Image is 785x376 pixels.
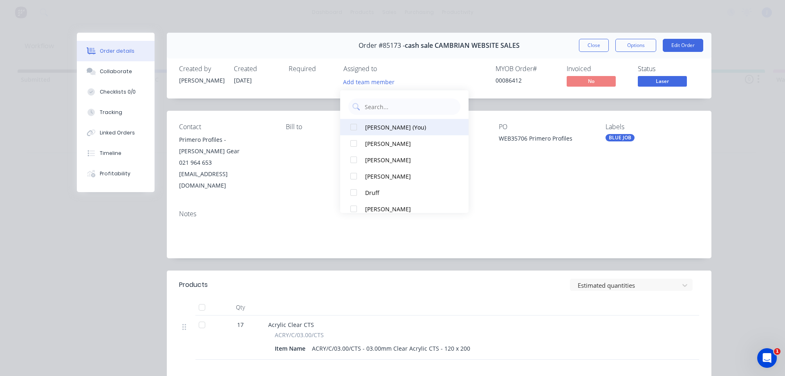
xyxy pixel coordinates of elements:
[234,65,279,73] div: Created
[340,184,469,201] button: Druff
[638,65,699,73] div: Status
[567,76,616,86] span: No
[179,157,273,168] div: 021 964 653
[359,42,405,49] span: Order #85173 -
[365,156,451,164] div: [PERSON_NAME]
[179,210,699,218] div: Notes
[77,61,155,82] button: Collaborate
[100,109,122,116] div: Tracking
[77,82,155,102] button: Checklists 0/0
[309,342,473,354] div: ACRY/C/03.00/CTS - 03.00mm Clear Acrylic CTS - 120 x 200
[179,123,273,131] div: Contact
[77,123,155,143] button: Linked Orders
[234,76,252,84] span: [DATE]
[100,68,132,75] div: Collaborate
[340,152,469,168] button: [PERSON_NAME]
[237,320,244,329] span: 17
[496,76,557,85] div: 00086412
[179,168,273,191] div: [EMAIL_ADDRESS][DOMAIN_NAME]
[365,172,451,181] div: [PERSON_NAME]
[339,76,399,87] button: Add team member
[268,321,314,329] span: Acrylic Clear CTS
[343,76,399,87] button: Add team member
[364,98,456,115] input: Search...
[757,348,777,368] iframe: Intercom live chat
[615,39,656,52] button: Options
[216,299,265,316] div: Qty
[496,65,557,73] div: MYOB Order #
[275,342,309,354] div: Item Name
[340,201,469,217] button: [PERSON_NAME]
[100,88,136,96] div: Checklists 0/0
[638,76,687,86] span: Laser
[179,65,224,73] div: Created by
[365,123,451,132] div: [PERSON_NAME] (You)
[289,65,334,73] div: Required
[286,123,379,131] div: Bill to
[100,170,130,177] div: Profitability
[663,39,703,52] button: Edit Order
[77,143,155,163] button: Timeline
[774,348,781,355] span: 1
[343,65,425,73] div: Assigned to
[365,205,451,213] div: [PERSON_NAME]
[179,134,273,191] div: Primero Profiles - [PERSON_NAME] Gear021 964 653[EMAIL_ADDRESS][DOMAIN_NAME]
[100,129,135,137] div: Linked Orders
[405,42,520,49] span: cash sale CAMBRIAN WEBSITE SALES
[77,41,155,61] button: Order details
[606,123,699,131] div: Labels
[179,76,224,85] div: [PERSON_NAME]
[606,134,635,141] div: BLUE JOB
[638,76,687,88] button: Laser
[567,65,628,73] div: Invoiced
[100,150,121,157] div: Timeline
[579,39,609,52] button: Close
[340,119,469,135] button: [PERSON_NAME] (You)
[275,331,324,339] span: ACRY/C/03.00/CTS
[499,123,592,131] div: PO
[100,47,135,55] div: Order details
[179,280,208,290] div: Products
[340,135,469,152] button: [PERSON_NAME]
[365,188,451,197] div: Druff
[77,163,155,184] button: Profitability
[499,134,592,145] div: WEB35706 Primero Profiles
[340,168,469,184] button: [PERSON_NAME]
[77,102,155,123] button: Tracking
[365,139,451,148] div: [PERSON_NAME]
[179,134,273,157] div: Primero Profiles - [PERSON_NAME] Gear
